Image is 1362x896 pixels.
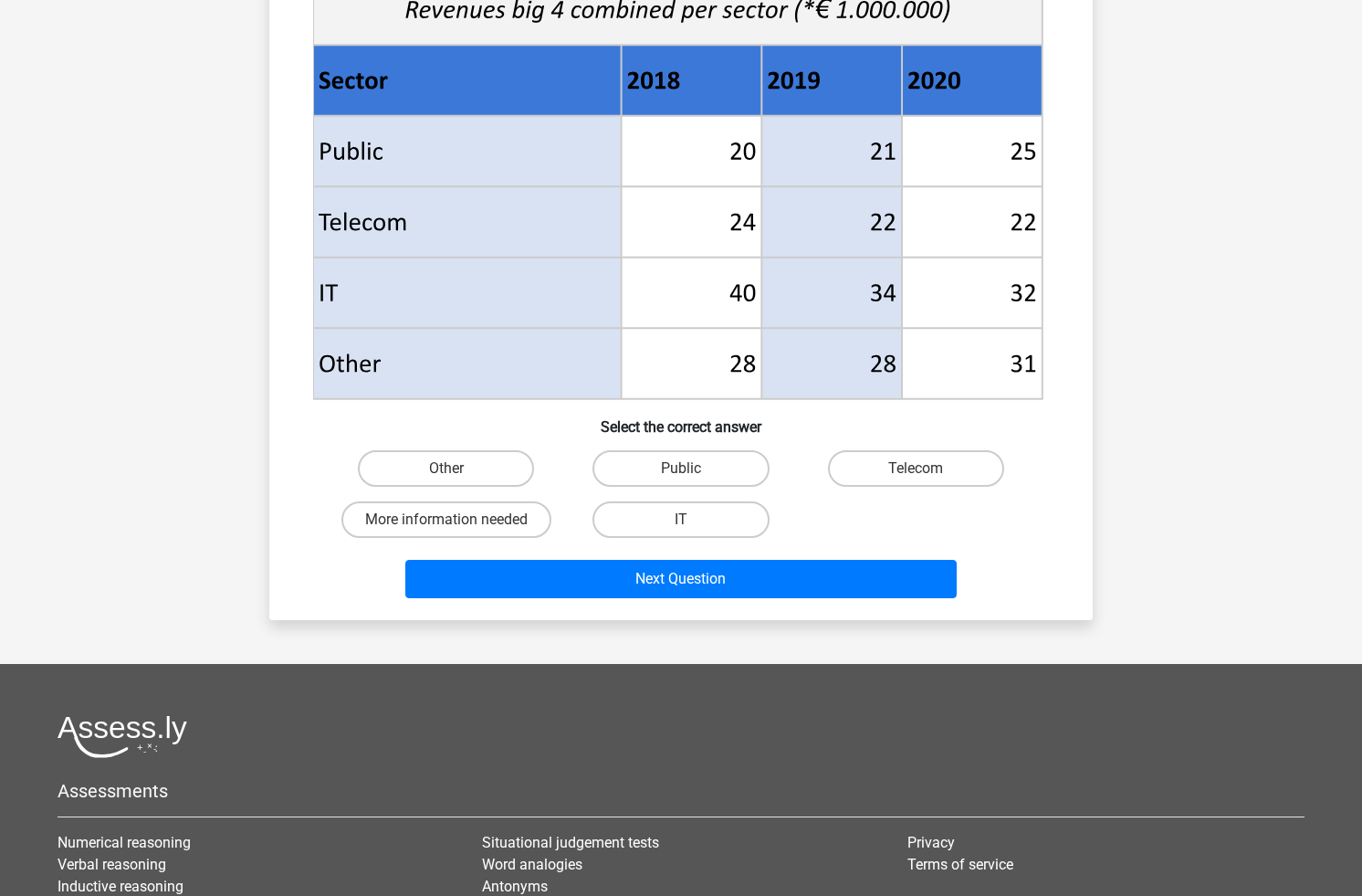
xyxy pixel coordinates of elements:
a: Verbal reasoning [58,856,166,873]
img: Assessly logo [58,715,187,758]
h5: Assessments [58,780,1304,802]
a: Word analogies [482,856,582,873]
a: Numerical reasoning [58,834,191,851]
label: Other [358,450,534,487]
button: Next Question [405,560,958,598]
a: Terms of service [907,856,1013,873]
label: More information needed [341,501,551,538]
label: IT [592,501,769,538]
a: Antonyms [482,878,548,895]
a: Privacy [907,834,955,851]
a: Inductive reasoning [58,878,183,895]
label: Telecom [828,450,1004,487]
a: Situational judgement tests [482,834,659,851]
h6: Select the correct answer [299,404,1063,436]
label: Public [592,450,769,487]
